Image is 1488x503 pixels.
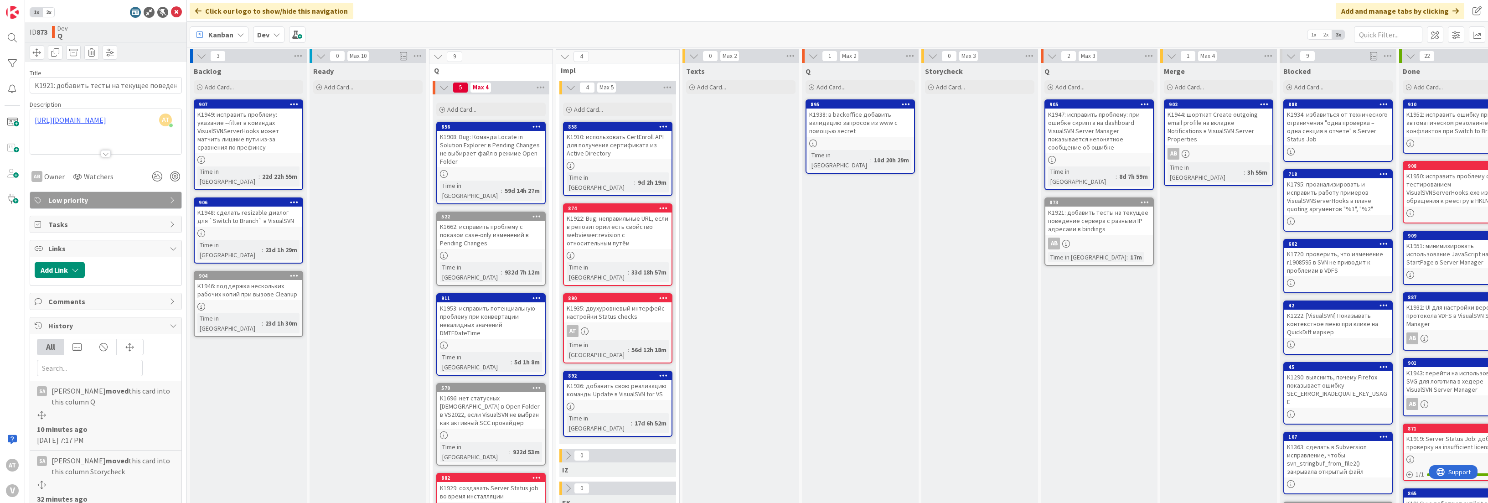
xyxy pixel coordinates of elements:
div: Max 2 [723,54,737,58]
div: 858 [564,123,672,131]
div: 904 [195,272,302,280]
div: 890 [568,295,672,301]
div: 8d 7h 59m [1117,171,1150,181]
div: Max 4 [473,85,489,90]
div: 873K1921: добавить тесты на текущее поведение сервера с разными IP адресами в bindings [1045,198,1153,235]
span: : [1244,167,1245,177]
div: Time in [GEOGRAPHIC_DATA] [567,172,634,192]
div: K1908: Bug: Команда Locate in Solution Explorer в Pending Changes не выбирает файл в режиме Open ... [437,131,545,167]
div: 873 [1049,199,1153,206]
span: Owner [44,171,65,182]
span: Links [48,243,165,254]
div: 718 [1284,170,1392,178]
a: 892K1936: добавить свою реализацию команды Update в VisualSVN for VSTime in [GEOGRAPHIC_DATA]:17d... [563,371,672,437]
span: 9 [1300,51,1315,62]
div: 23d 1h 30m [263,318,300,328]
a: 45K1290: выяснить, почему Firefox показывает ошибку SEC_ERROR_INADEQUATE_KEY_USAGE [1283,362,1393,425]
div: 888 [1284,100,1392,109]
div: SA [37,386,47,396]
div: 892 [564,372,672,380]
span: Add Card... [1294,83,1323,91]
div: SA [37,456,47,466]
div: 3h 55m [1245,167,1270,177]
div: Time in [GEOGRAPHIC_DATA] [1048,252,1126,262]
span: 0 [941,51,957,62]
span: 3 [210,51,226,62]
div: 602K1720: проверить, что изменение r1908595 в SVN не приводит к проблемам в VDFS [1284,240,1392,276]
a: 602K1720: проверить, что изменение r1908595 в SVN не приводит к проблемам в VDFS [1283,239,1393,293]
div: 873 [1045,198,1153,207]
div: 17d 6h 52m [632,418,669,428]
a: 873K1921: добавить тесты на текущее поведение сервера с разными IP адресами в bindingsABTime in [... [1044,197,1154,266]
b: 873 [36,27,47,36]
div: 905K1947: исправить проблему: при ошибке скрипта на dashboard VisualSVN Server Manager показывает... [1045,100,1153,153]
div: K1944: шорткат Create outgoing email profile на вкладке Notifications в VisualSVN Server Properties [1165,109,1272,145]
div: 522 [437,213,545,221]
span: 22 [1419,51,1435,62]
div: 718K1795: проанализировать и исправить работу примеров VisualSVNServerHooks в плане quoting аргум... [1284,170,1392,215]
span: History [48,320,165,331]
div: K1948: сделать resizable диалог для `Switch to Branch` в VisualSVN [195,207,302,227]
span: 3x [1332,30,1344,39]
div: Time in [GEOGRAPHIC_DATA] [440,262,501,282]
div: 42K1222: [VisualSVN] Показывать контекстное меню при клике на QuickDiff маркер [1284,301,1392,338]
div: Time in [GEOGRAPHIC_DATA] [809,150,870,170]
span: 1 / 1 [1416,470,1424,479]
div: 22d 22h 55m [260,171,300,181]
div: 856 [441,124,545,130]
div: AB [1048,238,1060,249]
img: Visit kanbanzone.com [6,6,19,19]
span: Texts [686,67,705,76]
div: 602 [1284,240,1392,248]
a: 890K1935: двухуровневый интерфейс настройки Status checksATTime in [GEOGRAPHIC_DATA]:56d 12h 18m [563,293,672,363]
a: 107K1363: сделать в Subversion исправление, чтобы svn_stringbuf_from_file2() закрывала открытый файл [1283,432,1393,494]
span: Comments [48,296,165,307]
div: Click our logo to show/hide this navigation [190,3,353,19]
div: K1921: добавить тесты на текущее поведение сервера с разными IP адресами в bindings [1045,207,1153,235]
span: Merge [1164,67,1185,76]
span: : [509,447,511,457]
div: Time in [GEOGRAPHIC_DATA] [567,413,631,433]
div: 45 [1288,364,1392,370]
div: Time in [GEOGRAPHIC_DATA] [197,166,258,187]
div: 45K1290: выяснить, почему Firefox показывает ошибку SEC_ERROR_INADEQUATE_KEY_USAGE [1284,363,1392,408]
div: 907 [195,100,302,109]
div: AB [1165,148,1272,160]
div: 107 [1284,433,1392,441]
span: 0 [574,450,589,461]
span: Add Card... [574,105,603,114]
span: : [1126,252,1128,262]
div: 858K1910: использовать CertEnroll API для получения сертификата из Active Directory [564,123,672,159]
div: Time in [GEOGRAPHIC_DATA] [567,262,628,282]
div: Max 3 [961,54,976,58]
b: Dev [257,30,269,39]
div: AB [1168,148,1179,160]
span: Add Card... [205,83,234,91]
div: 45 [1284,363,1392,371]
span: 2x [1320,30,1332,39]
span: Support [19,1,41,12]
span: 5 [453,82,468,93]
span: Add Card... [1175,83,1204,91]
span: : [628,267,629,277]
b: 10 minutes ago [37,425,88,434]
div: AT [6,459,19,472]
div: K1953: исправить потенциальную проблему при конвертации невалидных значений DMTFDateTime [437,302,545,339]
div: Time in [GEOGRAPHIC_DATA] [1168,162,1244,182]
a: 718K1795: проанализировать и исправить работу примеров VisualSVNServerHooks в плане quoting аргум... [1283,169,1393,232]
div: K1947: исправить проблему: при ошибке скрипта на dashboard VisualSVN Server Manager показывается ... [1045,109,1153,153]
div: Time in [GEOGRAPHIC_DATA] [197,240,262,260]
span: Add Card... [1055,83,1085,91]
span: Add Card... [816,83,846,91]
span: 2x [42,8,55,17]
span: Dev [57,25,68,32]
span: 1 [822,51,837,62]
div: 895 [811,101,914,108]
div: 107 [1288,434,1392,440]
div: 902K1944: шорткат Create outgoing email profile на вкладке Notifications в VisualSVN Server Prope... [1165,100,1272,145]
span: AT [159,114,172,126]
button: Add Link [35,262,85,278]
span: Tasks [48,219,165,230]
a: 905K1947: исправить проблему: при ошибке скрипта на dashboard VisualSVN Server Manager показывает... [1044,99,1154,190]
div: AT [564,325,672,337]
